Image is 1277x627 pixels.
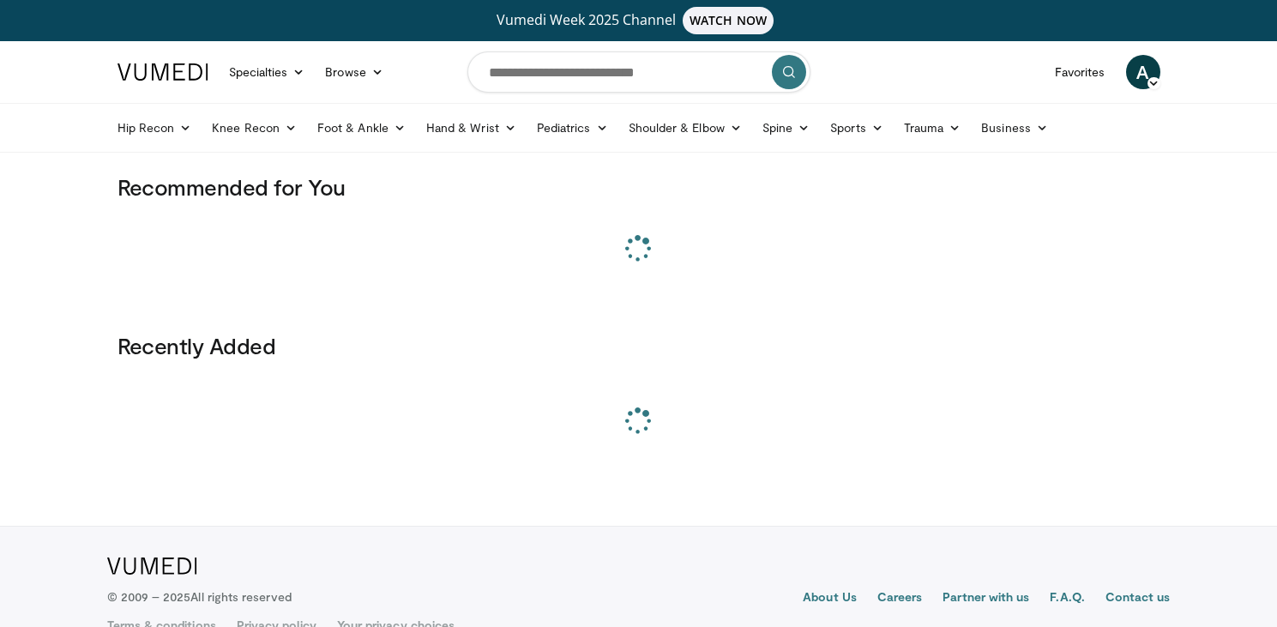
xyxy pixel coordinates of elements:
a: Browse [315,55,394,89]
a: Hip Recon [107,111,202,145]
p: © 2009 – 2025 [107,588,292,606]
a: Spine [752,111,820,145]
a: A [1126,55,1160,89]
a: Pediatrics [527,111,618,145]
h3: Recently Added [117,332,1160,359]
input: Search topics, interventions [467,51,810,93]
a: Business [971,111,1058,145]
img: VuMedi Logo [117,63,208,81]
a: About Us [803,588,857,609]
a: Hand & Wrist [416,111,527,145]
a: Partner with us [943,588,1029,609]
img: VuMedi Logo [107,558,197,575]
a: Sports [820,111,894,145]
a: Contact us [1105,588,1171,609]
span: WATCH NOW [683,7,774,34]
a: Specialties [219,55,316,89]
a: Shoulder & Elbow [618,111,752,145]
a: Trauma [894,111,972,145]
span: All rights reserved [190,589,291,604]
a: Knee Recon [202,111,307,145]
a: Careers [877,588,923,609]
a: Favorites [1045,55,1116,89]
a: Foot & Ankle [307,111,416,145]
a: Vumedi Week 2025 ChannelWATCH NOW [120,7,1158,34]
a: F.A.Q. [1050,588,1084,609]
h3: Recommended for You [117,173,1160,201]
